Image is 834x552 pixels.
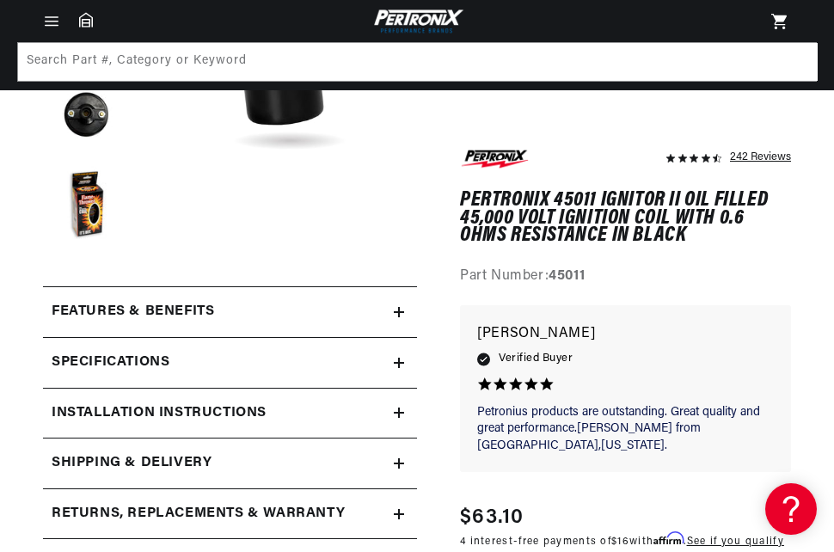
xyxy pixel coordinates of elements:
[687,536,784,546] a: See if you qualify - Learn more about Affirm Financing (opens in modal)
[52,452,212,475] h2: Shipping & Delivery
[52,402,267,425] h2: Installation instructions
[52,301,214,323] h2: Features & Benefits
[43,287,417,337] summary: Features & Benefits
[33,12,71,31] summary: Menu
[611,536,629,546] span: $16
[460,501,524,532] span: $63.10
[370,7,464,35] img: Pertronix
[653,531,684,544] span: Affirm
[43,71,129,157] button: Load image 3 in gallery view
[43,439,417,488] summary: Shipping & Delivery
[778,43,816,81] button: Search Part #, Category or Keyword
[730,146,791,167] div: 242 Reviews
[43,338,417,388] summary: Specifications
[79,12,93,28] a: Garage: 0 item(s)
[52,352,169,374] h2: Specifications
[460,192,791,244] h1: PerTronix 45011 Ignitor II Oil Filled 45,000 Volt Ignition Coil with 0.6 Ohms Resistance in Black
[477,322,774,347] p: [PERSON_NAME]
[18,43,818,81] input: Search Part #, Category or Keyword
[43,389,417,439] summary: Installation instructions
[52,503,345,525] h2: Returns, Replacements & Warranty
[43,166,129,252] button: Load image 4 in gallery view
[549,269,585,283] strong: 45011
[477,403,774,454] p: Petronius products are outstanding. Great quality and great performance.[PERSON_NAME] from [GEOGR...
[499,349,573,368] span: Verified Buyer
[460,266,791,288] div: Part Number:
[43,489,417,539] summary: Returns, Replacements & Warranty
[460,532,784,549] p: 4 interest-free payments of with .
